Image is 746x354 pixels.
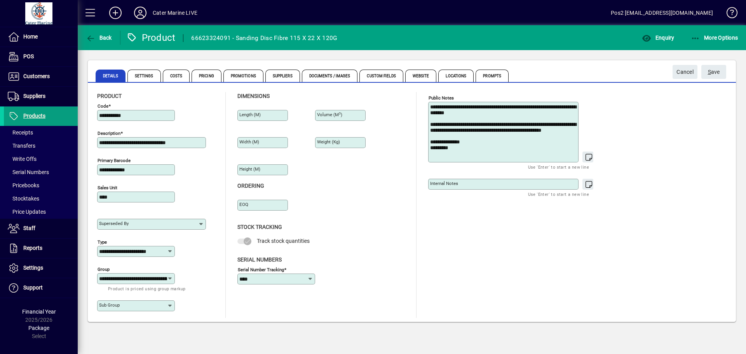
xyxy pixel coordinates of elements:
[238,267,284,272] mat-label: Serial Number tracking
[127,70,161,82] span: Settings
[4,152,78,166] a: Write Offs
[98,131,120,136] mat-label: Description
[23,113,45,119] span: Products
[265,70,300,82] span: Suppliers
[339,112,341,115] sup: 3
[28,325,49,331] span: Package
[4,239,78,258] a: Reports
[4,87,78,106] a: Suppliers
[476,70,509,82] span: Prompts
[640,31,676,45] button: Enquiry
[429,95,454,101] mat-label: Public Notes
[191,32,337,44] div: 66623324091 - Sanding Disc Fibre 115 X 22 X 120G
[317,139,340,145] mat-label: Weight (Kg)
[438,70,474,82] span: Locations
[4,258,78,278] a: Settings
[239,166,260,172] mat-label: Height (m)
[4,166,78,179] a: Serial Numbers
[405,70,437,82] span: Website
[673,65,697,79] button: Cancel
[78,31,120,45] app-page-header-button: Back
[4,278,78,298] a: Support
[84,31,114,45] button: Back
[108,284,185,293] mat-hint: Product is priced using group markup
[237,256,282,263] span: Serial Numbers
[701,65,726,79] button: Save
[239,202,248,207] mat-label: EOQ
[237,224,282,230] span: Stock Tracking
[528,190,589,199] mat-hint: Use 'Enter' to start a new line
[98,267,110,272] mat-label: Group
[4,47,78,66] a: POS
[689,31,740,45] button: More Options
[8,195,39,202] span: Stocktakes
[98,158,131,163] mat-label: Primary barcode
[708,69,711,75] span: S
[239,112,261,117] mat-label: Length (m)
[99,221,129,226] mat-label: Superseded by
[676,66,694,78] span: Cancel
[302,70,358,82] span: Documents / Images
[708,66,720,78] span: ave
[4,179,78,192] a: Pricebooks
[23,53,34,59] span: POS
[237,93,270,99] span: Dimensions
[23,265,43,271] span: Settings
[4,67,78,86] a: Customers
[4,219,78,238] a: Staff
[317,112,342,117] mat-label: Volume (m )
[8,156,37,162] span: Write Offs
[23,225,35,231] span: Staff
[611,7,713,19] div: Pos2 [EMAIL_ADDRESS][DOMAIN_NAME]
[257,238,310,244] span: Track stock quantities
[163,70,190,82] span: Costs
[430,181,458,186] mat-label: Internal Notes
[23,284,43,291] span: Support
[96,70,125,82] span: Details
[98,239,107,245] mat-label: Type
[4,126,78,139] a: Receipts
[99,302,120,308] mat-label: Sub group
[23,245,42,251] span: Reports
[642,35,674,41] span: Enquiry
[153,7,197,19] div: Cater Marine LIVE
[4,27,78,47] a: Home
[8,143,35,149] span: Transfers
[359,70,403,82] span: Custom Fields
[23,93,45,99] span: Suppliers
[23,73,50,79] span: Customers
[103,6,128,20] button: Add
[237,183,264,189] span: Ordering
[128,6,153,20] button: Profile
[97,93,122,99] span: Product
[8,169,49,175] span: Serial Numbers
[4,192,78,205] a: Stocktakes
[86,35,112,41] span: Back
[721,2,736,27] a: Knowledge Base
[23,33,38,40] span: Home
[528,162,589,171] mat-hint: Use 'Enter' to start a new line
[4,205,78,218] a: Price Updates
[691,35,738,41] span: More Options
[8,129,33,136] span: Receipts
[192,70,221,82] span: Pricing
[8,209,46,215] span: Price Updates
[126,31,176,44] div: Product
[22,309,56,315] span: Financial Year
[223,70,263,82] span: Promotions
[98,185,117,190] mat-label: Sales unit
[8,182,39,188] span: Pricebooks
[239,139,259,145] mat-label: Width (m)
[4,139,78,152] a: Transfers
[98,103,108,109] mat-label: Code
